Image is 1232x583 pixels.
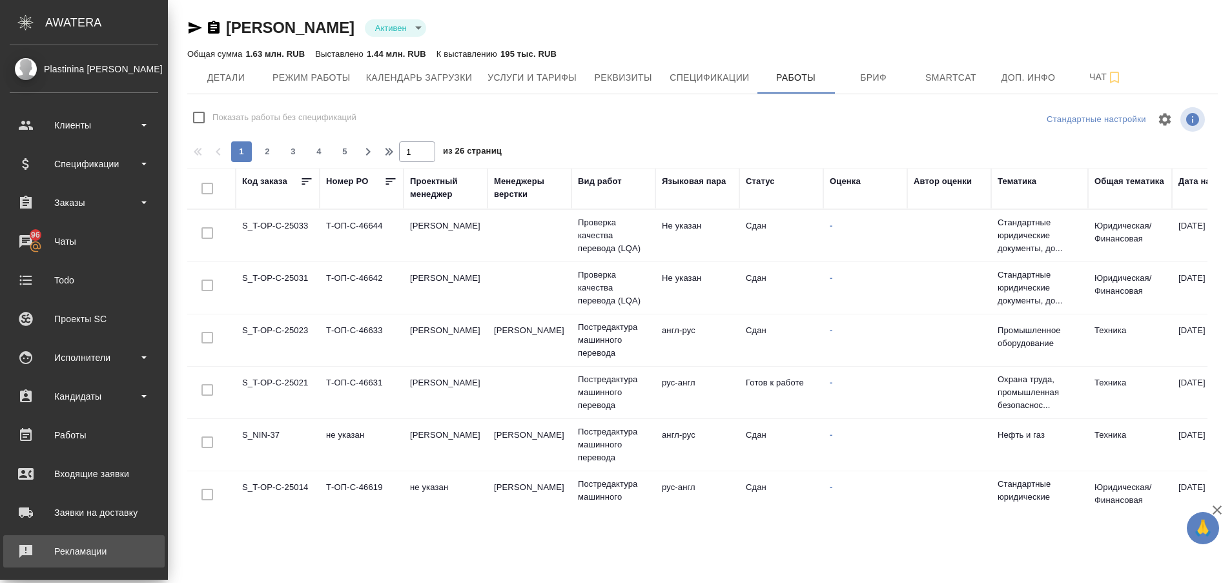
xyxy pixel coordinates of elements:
[488,318,571,363] td: [PERSON_NAME]
[494,175,565,201] div: Менеджеры верстки
[309,145,329,158] span: 4
[739,475,823,520] td: Сдан
[10,232,158,251] div: Чаты
[830,430,832,440] a: -
[404,422,488,467] td: [PERSON_NAME]
[10,193,158,212] div: Заказы
[195,70,257,86] span: Детали
[3,303,165,335] a: Проекты SC
[739,213,823,258] td: Сдан
[10,116,158,135] div: Клиенты
[998,324,1082,350] p: Промышленное оборудование
[245,49,305,59] p: 1.63 млн. RUB
[257,145,278,158] span: 2
[320,213,404,258] td: Т-ОП-С-46644
[320,422,404,467] td: не указан
[1043,110,1149,130] div: split button
[1192,515,1214,542] span: 🙏
[739,422,823,467] td: Сдан
[236,370,320,415] td: S_T-OP-C-25021
[334,145,355,158] span: 5
[10,503,158,522] div: Заявки на доставку
[10,348,158,367] div: Исполнители
[1075,69,1137,85] span: Чат
[404,475,488,520] td: не указан
[404,370,488,415] td: [PERSON_NAME]
[662,175,726,188] div: Языковая пара
[500,49,557,59] p: 195 тыс. RUB
[830,325,832,335] a: -
[655,318,739,363] td: англ-рус
[334,141,355,162] button: 5
[998,373,1082,412] p: Охрана труда, промышленная безопаснос...
[488,475,571,520] td: [PERSON_NAME]
[739,370,823,415] td: Готов к работе
[655,422,739,467] td: англ-рус
[830,482,832,492] a: -
[1088,370,1172,415] td: Техника
[187,49,245,59] p: Общая сумма
[309,141,329,162] button: 4
[920,70,982,86] span: Smartcat
[404,213,488,258] td: [PERSON_NAME]
[320,265,404,311] td: Т-ОП-С-46642
[320,318,404,363] td: Т-ОП-С-46633
[998,478,1082,517] p: Стандартные юридические документы, до...
[488,70,577,86] span: Услуги и тарифы
[236,475,320,520] td: S_T-OP-C-25014
[443,143,502,162] span: из 26 страниц
[1088,318,1172,363] td: Техника
[998,175,1036,188] div: Тематика
[998,216,1082,255] p: Стандартные юридические документы, до...
[326,175,368,188] div: Номер PO
[578,478,649,517] p: Постредактура машинного перевода
[10,271,158,290] div: Todo
[1088,265,1172,311] td: Юридическая/Финансовая
[739,318,823,363] td: Сдан
[236,422,320,467] td: S_NIN-37
[283,141,303,162] button: 3
[998,269,1082,307] p: Стандартные юридические документы, до...
[578,269,649,307] p: Проверка качества перевода (LQA)
[283,145,303,158] span: 3
[23,229,48,241] span: 96
[670,70,749,86] span: Спецификации
[578,373,649,412] p: Постредактура машинного перевода
[1180,107,1207,132] span: Посмотреть информацию
[914,175,972,188] div: Автор оценки
[578,425,649,464] p: Постредактура машинного перевода
[655,370,739,415] td: рус-англ
[226,19,354,36] a: [PERSON_NAME]
[1094,175,1164,188] div: Общая тематика
[592,70,654,86] span: Реквизиты
[830,175,861,188] div: Оценка
[410,175,481,201] div: Проектный менеджер
[1187,512,1219,544] button: 🙏
[3,496,165,529] a: Заявки на доставку
[655,475,739,520] td: рус-англ
[10,154,158,174] div: Спецификации
[746,175,775,188] div: Статус
[578,175,622,188] div: Вид работ
[257,141,278,162] button: 2
[3,535,165,568] a: Рекламации
[236,318,320,363] td: S_T-OP-C-25023
[830,273,832,283] a: -
[578,216,649,255] p: Проверка качества перевода (LQA)
[3,458,165,490] a: Входящие заявки
[365,19,426,37] div: Активен
[578,321,649,360] p: Постредактура машинного перевода
[242,175,287,188] div: Код заказа
[998,70,1060,86] span: Доп. инфо
[830,221,832,230] a: -
[236,265,320,311] td: S_T-OP-C-25031
[998,429,1082,442] p: Нефть и газ
[1178,175,1230,188] div: Дата начала
[830,378,832,387] a: -
[404,265,488,311] td: [PERSON_NAME]
[1088,213,1172,258] td: Юридическая/Финансовая
[206,20,221,36] button: Скопировать ссылку
[10,62,158,76] div: Plastinina [PERSON_NAME]
[655,265,739,311] td: Не указан
[3,419,165,451] a: Работы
